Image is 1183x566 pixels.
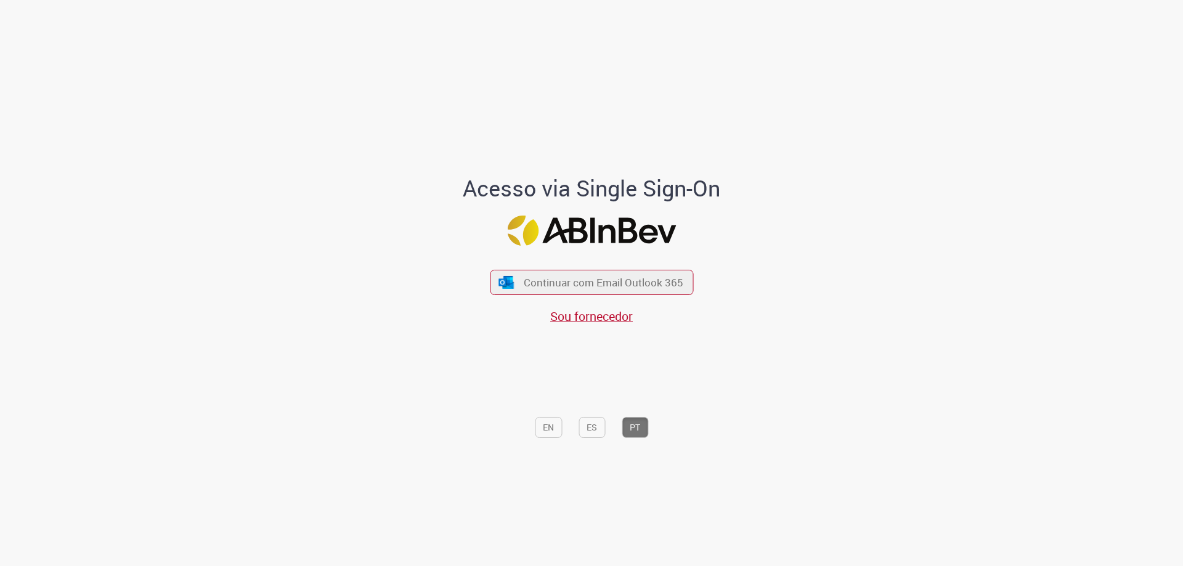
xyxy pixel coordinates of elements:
img: Logo ABInBev [507,216,676,246]
button: PT [622,417,648,438]
a: Sou fornecedor [550,308,633,325]
button: ES [579,417,605,438]
button: ícone Azure/Microsoft 360 Continuar com Email Outlook 365 [490,270,693,295]
img: ícone Azure/Microsoft 360 [498,276,515,289]
h1: Acesso via Single Sign-On [421,176,763,201]
span: Continuar com Email Outlook 365 [524,275,683,289]
button: EN [535,417,562,438]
